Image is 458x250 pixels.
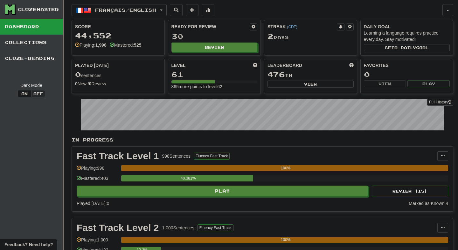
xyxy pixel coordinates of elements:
span: Level [171,62,186,69]
span: Open feedback widget [4,241,53,248]
div: 30 [171,32,258,40]
div: Learning a language requires practice every day. Stay motivated! [364,30,450,43]
button: View [364,80,406,87]
button: More stats [202,4,214,16]
div: Marked as Known: 4 [409,200,448,207]
div: Fast Track Level 1 [77,151,159,161]
span: Score more points to level up [253,62,257,69]
div: 100% [123,165,448,171]
div: Score [75,23,161,30]
button: Add sentence to collection [186,4,198,16]
div: 100% [123,237,448,243]
button: Fluency Fast Track [198,224,233,231]
div: Streak [267,23,337,30]
span: This week in points, UTC [349,62,354,69]
strong: 525 [134,43,141,48]
div: Dark Mode [5,82,58,89]
div: Daily Goal [364,23,450,30]
div: 865 more points to level 62 [171,83,258,90]
div: 0 [364,70,450,78]
div: 40.381% [123,175,253,181]
div: 61 [171,70,258,78]
span: Played [DATE]: 0 [77,201,109,206]
button: Search sentences [170,4,183,16]
button: Fluency Fast Track [194,153,230,160]
div: 1,000 Sentences [162,225,194,231]
span: Leaderboard [267,62,302,69]
div: sentences [75,70,161,79]
span: Français / English [95,7,156,13]
div: Playing: [75,42,107,48]
button: Seta dailygoal [364,44,450,51]
span: 2 [267,32,274,41]
div: Fast Track Level 2 [77,223,159,233]
span: a daily [394,45,416,50]
div: Mastered: [110,42,142,48]
div: Clozemaster [17,6,59,13]
strong: 0 [75,81,78,86]
a: (CDT) [287,25,297,29]
button: Play [407,80,450,87]
div: Day s [267,32,354,41]
button: On [17,90,31,97]
div: Playing: 998 [77,165,118,175]
strong: 1,998 [95,43,107,48]
a: Full History [427,99,453,106]
div: New / Review [75,81,161,87]
button: Play [77,186,368,196]
button: Off [31,90,45,97]
div: th [267,70,354,79]
span: 0 [75,70,81,79]
div: 998 Sentences [162,153,191,159]
button: Review (15) [372,186,448,196]
div: Ready for Review [171,23,250,30]
div: Favorites [364,62,450,69]
div: Mastered: 403 [77,175,118,186]
p: In Progress [72,137,453,143]
button: Français/English [72,4,167,16]
button: View [267,81,354,88]
button: Review [171,43,258,52]
strong: 0 [89,81,92,86]
div: Playing: 1,000 [77,237,118,247]
span: Played [DATE] [75,62,109,69]
span: 476 [267,70,285,79]
div: 44,552 [75,32,161,40]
